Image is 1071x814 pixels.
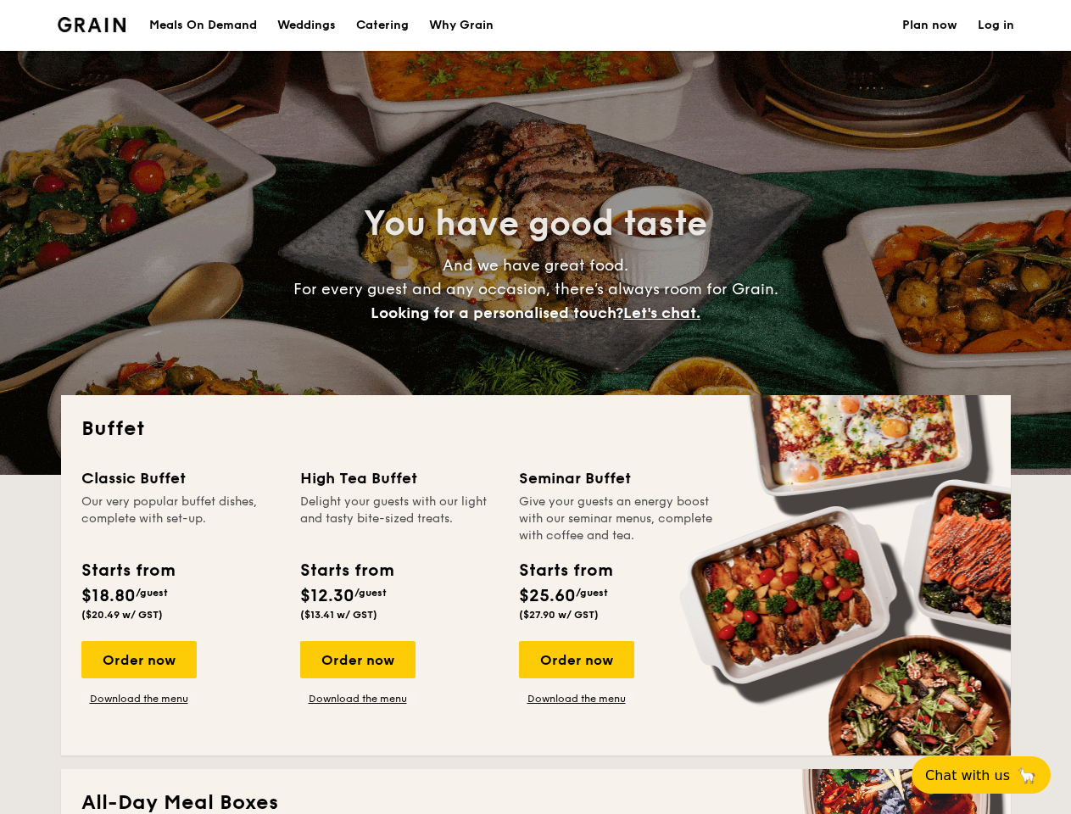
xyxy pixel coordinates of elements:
span: You have good taste [364,203,707,244]
div: Starts from [300,558,393,583]
a: Logotype [58,17,126,32]
span: ($13.41 w/ GST) [300,609,377,621]
div: Order now [300,641,416,678]
span: $25.60 [519,586,576,606]
div: Give your guests an energy boost with our seminar menus, complete with coffee and tea. [519,493,717,544]
div: High Tea Buffet [300,466,499,490]
span: And we have great food. For every guest and any occasion, there’s always room for Grain. [293,256,778,322]
h2: Buffet [81,415,990,443]
span: $12.30 [300,586,354,606]
span: Let's chat. [623,304,700,322]
div: Starts from [81,558,174,583]
span: ($27.90 w/ GST) [519,609,599,621]
span: /guest [354,587,387,599]
span: ($20.49 w/ GST) [81,609,163,621]
img: Grain [58,17,126,32]
span: /guest [136,587,168,599]
span: 🦙 [1017,766,1037,785]
div: Classic Buffet [81,466,280,490]
div: Delight your guests with our light and tasty bite-sized treats. [300,493,499,544]
a: Download the menu [300,692,416,705]
div: Order now [519,641,634,678]
span: $18.80 [81,586,136,606]
button: Chat with us🦙 [912,756,1051,794]
a: Download the menu [81,692,197,705]
div: Seminar Buffet [519,466,717,490]
div: Our very popular buffet dishes, complete with set-up. [81,493,280,544]
a: Download the menu [519,692,634,705]
span: Looking for a personalised touch? [371,304,623,322]
span: /guest [576,587,608,599]
span: Chat with us [925,767,1010,783]
div: Order now [81,641,197,678]
div: Starts from [519,558,611,583]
